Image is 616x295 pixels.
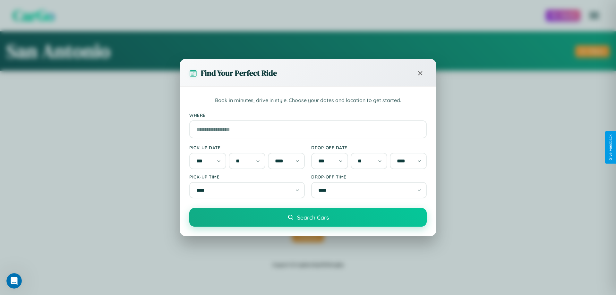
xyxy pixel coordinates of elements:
[189,174,305,179] label: Pick-up Time
[201,68,277,78] h3: Find Your Perfect Ride
[189,145,305,150] label: Pick-up Date
[311,145,427,150] label: Drop-off Date
[189,112,427,118] label: Where
[311,174,427,179] label: Drop-off Time
[297,214,329,221] span: Search Cars
[189,96,427,105] p: Book in minutes, drive in style. Choose your dates and location to get started.
[189,208,427,227] button: Search Cars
